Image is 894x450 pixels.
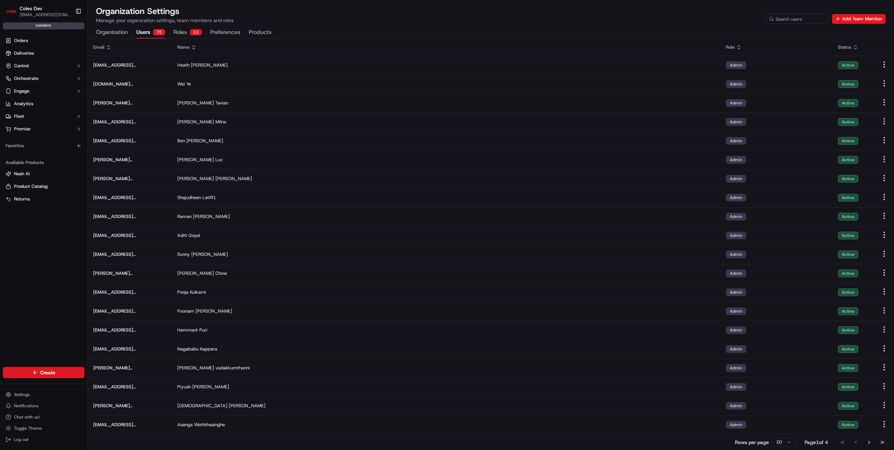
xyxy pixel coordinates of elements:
[3,35,84,46] a: Orders
[838,232,858,239] div: Active
[838,364,858,372] div: Active
[6,196,82,202] a: Returns
[177,251,190,258] span: Sunny
[3,22,84,29] div: sandbox
[96,27,128,39] button: Organization
[726,99,746,107] div: Admin
[838,288,858,296] div: Active
[726,364,746,372] div: Admin
[838,383,858,391] div: Active
[177,213,192,220] span: Raman
[832,14,886,24] button: Add Team Member
[93,384,166,390] span: [EMAIL_ADDRESS][PERSON_NAME][PERSON_NAME][DOMAIN_NAME]
[14,63,29,69] span: Control
[18,45,126,53] input: Got a question? Start typing here...
[14,403,39,409] span: Notifications
[838,80,858,88] div: Active
[14,171,30,177] span: Nash AI
[40,369,55,376] span: Create
[177,81,185,87] span: Wei
[7,67,20,80] img: 1736555255976-a54dd68f-1ca7-489b-9aae-adbdc363a1c4
[735,439,769,446] p: Rows per page
[177,327,198,333] span: Hemmant
[199,327,207,333] span: Puri
[93,289,166,295] span: [EMAIL_ADDRESS][DOMAIN_NAME]
[177,270,214,277] span: [PERSON_NAME]
[4,99,56,111] a: 📗Knowledge Base
[838,61,858,69] div: Active
[726,80,746,88] div: Admin
[838,99,858,107] div: Active
[14,183,48,190] span: Product Catalog
[726,421,746,429] div: Admin
[194,422,225,428] span: Weththasinghe
[177,289,188,295] span: Pooja
[6,183,82,190] a: Product Catalog
[186,138,223,144] span: [PERSON_NAME]
[177,176,214,182] span: [PERSON_NAME]
[14,126,30,132] span: Promise
[838,421,858,429] div: Active
[49,118,85,124] a: Powered byPylon
[93,346,166,352] span: [EMAIL_ADDRESS][DOMAIN_NAME]
[20,5,42,12] button: Coles Dev
[14,196,30,202] span: Returns
[177,195,201,201] span: Shajudheen
[838,251,858,258] div: Active
[838,345,858,353] div: Active
[3,140,84,151] div: Favorites
[726,213,746,220] div: Admin
[726,44,827,50] div: Role
[14,113,24,120] span: Fleet
[215,270,227,277] span: Chow
[177,232,187,239] span: Aditi
[726,402,746,410] div: Admin
[70,119,85,124] span: Pylon
[3,193,84,205] button: Returns
[726,118,746,126] div: Admin
[20,12,70,18] button: [EMAIL_ADDRESS][DOMAIN_NAME]
[3,98,84,109] a: Analytics
[14,414,40,420] span: Chat with us!
[14,392,30,397] span: Settings
[726,251,746,258] div: Admin
[726,288,746,296] div: Admin
[96,6,234,17] h1: Organization Settings
[210,27,240,39] button: Preferences
[838,402,858,410] div: Active
[3,48,84,59] a: Deliveries
[229,403,266,409] span: [PERSON_NAME]
[838,213,858,220] div: Active
[726,61,746,69] div: Admin
[186,81,191,87] span: Ye
[805,439,828,446] div: Page 1 of 4
[3,157,84,168] div: Available Products
[838,194,858,202] div: Active
[726,156,746,164] div: Admin
[177,403,227,409] span: [DEMOGRAPHIC_DATA]
[96,17,234,24] p: Manage your organization settings, team members and roles
[7,102,13,108] div: 📗
[3,423,84,433] button: Toggle Theme
[3,60,84,71] button: Control
[215,157,223,163] span: Luc
[726,383,746,391] div: Admin
[3,3,73,20] button: Coles DevColes Dev[EMAIL_ADDRESS][DOMAIN_NAME]
[177,365,214,371] span: [PERSON_NAME]
[3,435,84,444] button: Log out
[177,138,185,144] span: Ben
[195,308,232,314] span: [PERSON_NAME]
[249,27,271,39] button: Products
[59,102,65,108] div: 💻
[14,101,33,107] span: Analytics
[766,14,829,24] input: Search users
[56,99,115,111] a: 💻API Documentation
[190,289,206,295] span: Kulkarni
[838,137,858,145] div: Active
[838,307,858,315] div: Active
[202,195,216,201] span: Latiff1
[93,232,166,239] span: [EMAIL_ADDRESS][DOMAIN_NAME]
[726,326,746,334] div: Admin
